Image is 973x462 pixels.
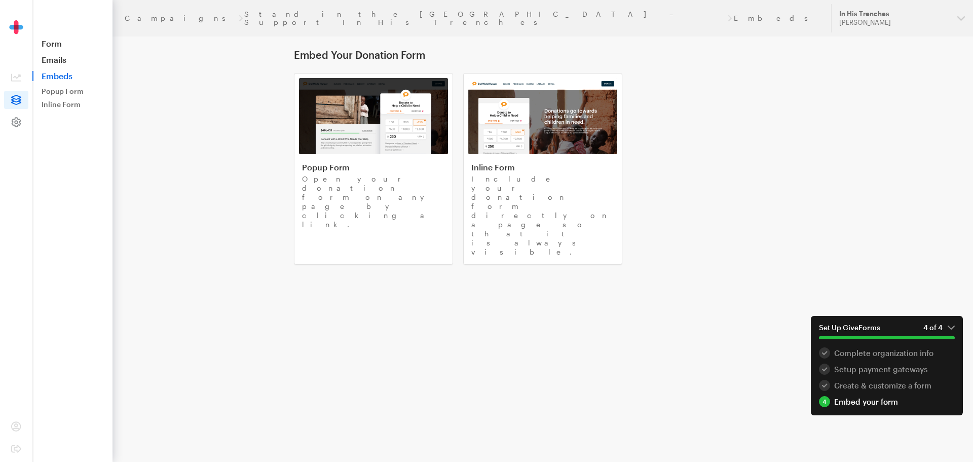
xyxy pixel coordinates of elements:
[839,18,949,27] div: [PERSON_NAME]
[299,78,448,154] img: popup-form-5b4acd790b338fb362b038d5767f041f74c8b6526b41900b6d4ddf6372801506.png
[125,14,237,22] a: Campaigns
[819,396,830,407] div: 4
[38,85,108,97] a: Popup Form
[294,49,792,61] h1: Embed Your Donation Form
[839,10,949,18] div: In His Trenches
[244,10,726,26] a: Stand in the [GEOGRAPHIC_DATA] – Support In His Trenches
[819,380,830,391] div: 3
[302,174,445,229] p: Open your donation form on any page by clicking a link.
[819,396,955,407] a: 4 Embed your form
[302,162,445,172] h4: Popup Form
[819,380,955,391] a: 3 Create & customize a form
[811,316,963,347] button: Set Up GiveForms4 of 4
[819,364,955,375] div: Setup payment gateways
[32,71,113,81] span: Embeds
[819,347,955,359] div: Complete organization info
[819,364,955,375] a: 2 Setup payment gateways
[819,364,830,375] div: 2
[32,55,113,65] a: Emails
[471,162,614,172] h4: Inline Form
[831,4,973,32] button: In His Trenches [PERSON_NAME]
[819,347,830,359] div: 1
[819,380,955,391] div: Create & customize a form
[471,174,614,257] p: Include your donation form directly on a page so that it is always visible.
[294,73,453,265] a: Popup Form Open your donation form on any page by clicking a link.
[463,73,622,265] a: Inline Form Include your donation form directly on a page so that it is always visible.
[38,98,108,111] a: Inline Form
[468,78,617,154] img: inline-form-71fcfff58df17d31bfcfba5f3ad4030f01664eead505184072cc27d148d156ed.png
[819,396,955,407] div: Embed your form
[819,347,955,359] a: 1 Complete organization info
[32,39,113,49] a: Form
[923,323,955,332] em: 4 of 4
